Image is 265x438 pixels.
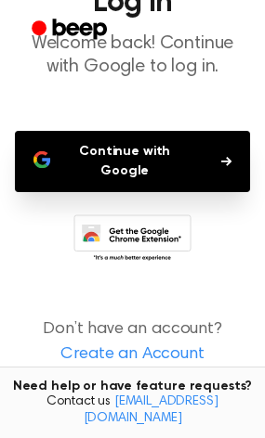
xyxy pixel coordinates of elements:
p: Don’t have an account? [15,317,250,367]
button: Continue with Google [15,131,250,192]
span: Contact us [11,394,254,427]
a: Create an Account [19,342,246,367]
a: [EMAIL_ADDRESS][DOMAIN_NAME] [84,395,219,425]
a: Beep [19,12,124,48]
